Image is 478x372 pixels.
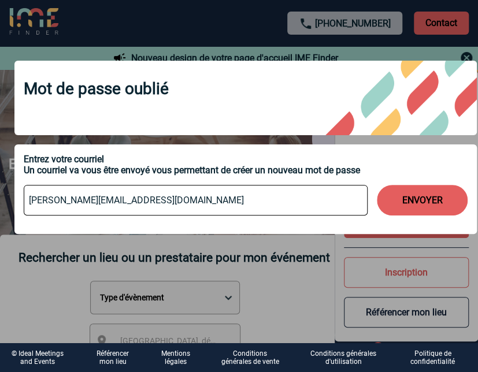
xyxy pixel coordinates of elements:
p: Conditions générales d'utilisation [309,349,378,366]
a: Conditions générales de vente [210,349,299,366]
div: Mot de passe oublié [14,61,477,135]
p: Mentions légales [160,349,191,366]
a: Politique de confidentialité [397,349,478,366]
p: Politique de confidentialité [406,349,460,366]
button: ENVOYER [377,185,468,215]
input: Email [24,185,368,215]
a: Mentions légales [151,349,210,366]
p: Conditions générales de vente [219,349,281,366]
div: © Ideal Meetings and Events [9,349,66,366]
a: Référencer mon lieu [94,349,133,366]
div: Entrez votre courriel Un courriel va vous être envoyé vous permettant de créer un nouveau mot de ... [24,154,468,176]
a: Conditions générales d'utilisation [299,349,397,366]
